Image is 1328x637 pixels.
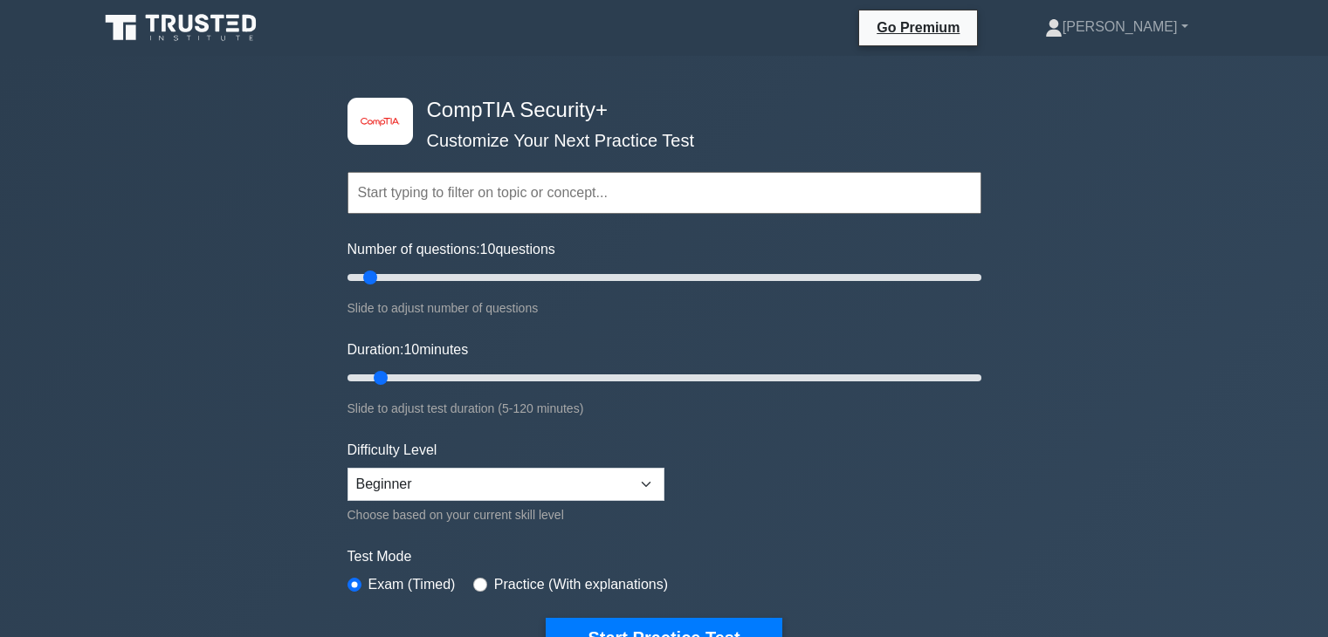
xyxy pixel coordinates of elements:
[347,398,981,419] div: Slide to adjust test duration (5-120 minutes)
[866,17,970,38] a: Go Premium
[347,339,469,360] label: Duration: minutes
[347,504,664,525] div: Choose based on your current skill level
[480,242,496,257] span: 10
[368,574,456,595] label: Exam (Timed)
[494,574,668,595] label: Practice (With explanations)
[347,172,981,214] input: Start typing to filter on topic or concept...
[1003,10,1230,45] a: [PERSON_NAME]
[347,440,437,461] label: Difficulty Level
[420,98,896,123] h4: CompTIA Security+
[403,342,419,357] span: 10
[347,298,981,318] div: Slide to adjust number of questions
[347,239,555,260] label: Number of questions: questions
[347,546,981,567] label: Test Mode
